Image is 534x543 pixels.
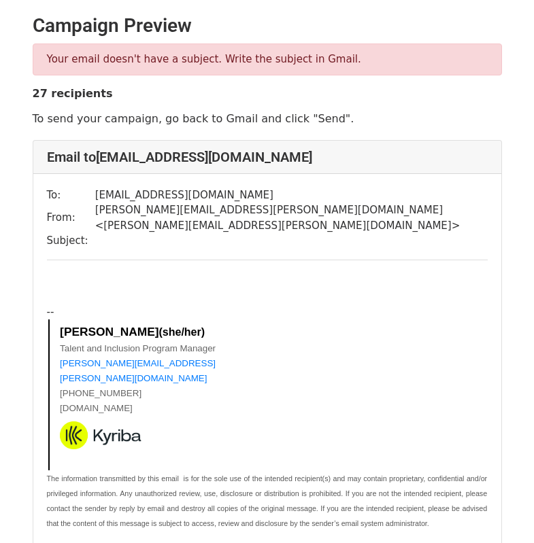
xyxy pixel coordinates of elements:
[159,326,205,338] span: (she/her)
[47,203,95,233] td: From:
[47,474,488,527] span: The information transmitted by this email is for the sole use of the intended recipient(s) and ma...
[95,188,488,203] td: [EMAIL_ADDRESS][DOMAIN_NAME]
[33,87,113,100] strong: 27 recipients
[47,233,95,249] td: Subject:
[47,149,488,165] h4: Email to [EMAIL_ADDRESS][DOMAIN_NAME]
[60,403,133,413] span: [DOMAIN_NAME]
[47,188,95,203] td: To:
[47,306,54,318] span: --
[95,203,488,233] td: [PERSON_NAME][EMAIL_ADDRESS][PERSON_NAME][DOMAIN_NAME] < [PERSON_NAME][EMAIL_ADDRESS][PERSON_NAME...
[33,111,502,126] p: To send your campaign, go back to Gmail and click "Send".
[60,325,158,338] span: [PERSON_NAME]
[33,14,502,37] h2: Campaign Preview
[60,421,142,449] img: AD_4nXfRoC_CYeJDJxajxmfdPMN-0u6naKvTc0ZfezG9YtDoJIjtD5ImngBnSv2DMJEEkz1oTDwAjteh3957h84DNR-485kCK...
[60,343,216,353] span: Talent and Inclusion Program Manager
[60,388,141,398] span: [PHONE_NUMBER]
[60,401,133,414] a: [DOMAIN_NAME]
[60,358,216,383] a: [PERSON_NAME][EMAIL_ADDRESS][PERSON_NAME][DOMAIN_NAME]
[47,52,488,67] p: Your email doesn't have a subject. Write the subject in Gmail.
